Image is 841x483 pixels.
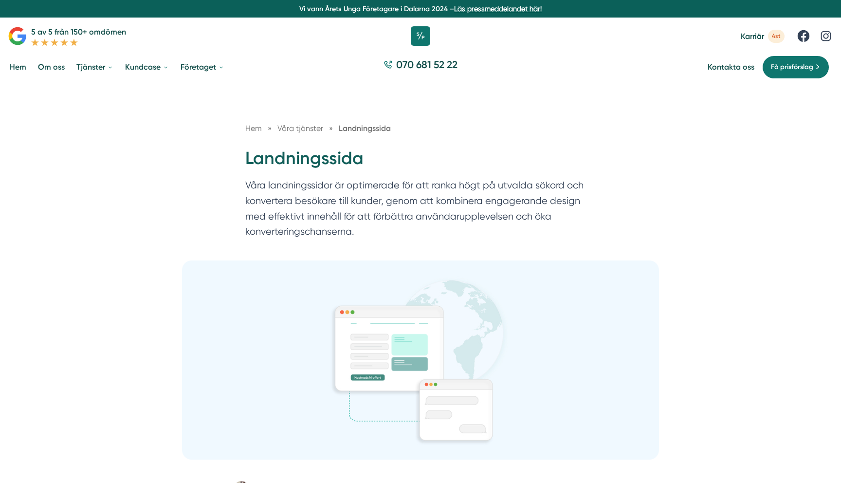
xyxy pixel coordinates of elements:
a: Landningssida [339,124,391,133]
span: 070 681 52 22 [396,57,457,72]
h1: Landningssida [245,147,596,178]
span: Få prisförslag [771,62,813,73]
a: Få prisförslag [762,56,829,79]
a: Våra tjänster [277,124,325,133]
span: 4st [768,30,785,43]
a: Karriär 4st [741,30,785,43]
p: 5 av 5 från 150+ omdömen [31,26,126,38]
nav: Breadcrumb [245,122,596,134]
span: Våra tjänster [277,124,323,133]
a: Läs pressmeddelandet här! [454,5,542,13]
a: Kontakta oss [708,62,754,72]
a: Kundcase [123,55,171,79]
span: Karriär [741,32,764,41]
a: Hem [8,55,28,79]
a: Företaget [179,55,226,79]
a: Om oss [36,55,67,79]
a: 070 681 52 22 [380,57,461,76]
span: » [329,122,333,134]
a: Tjänster [74,55,115,79]
span: » [268,122,272,134]
p: Våra landningssidor är optimerade för att ranka högt på utvalda sökord och konvertera besökare ti... [245,178,596,244]
p: Vi vann Årets Unga Företagare i Dalarna 2024 – [4,4,837,14]
img: Landningssida, Landningssidor, leads [182,260,659,459]
a: Hem [245,124,262,133]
